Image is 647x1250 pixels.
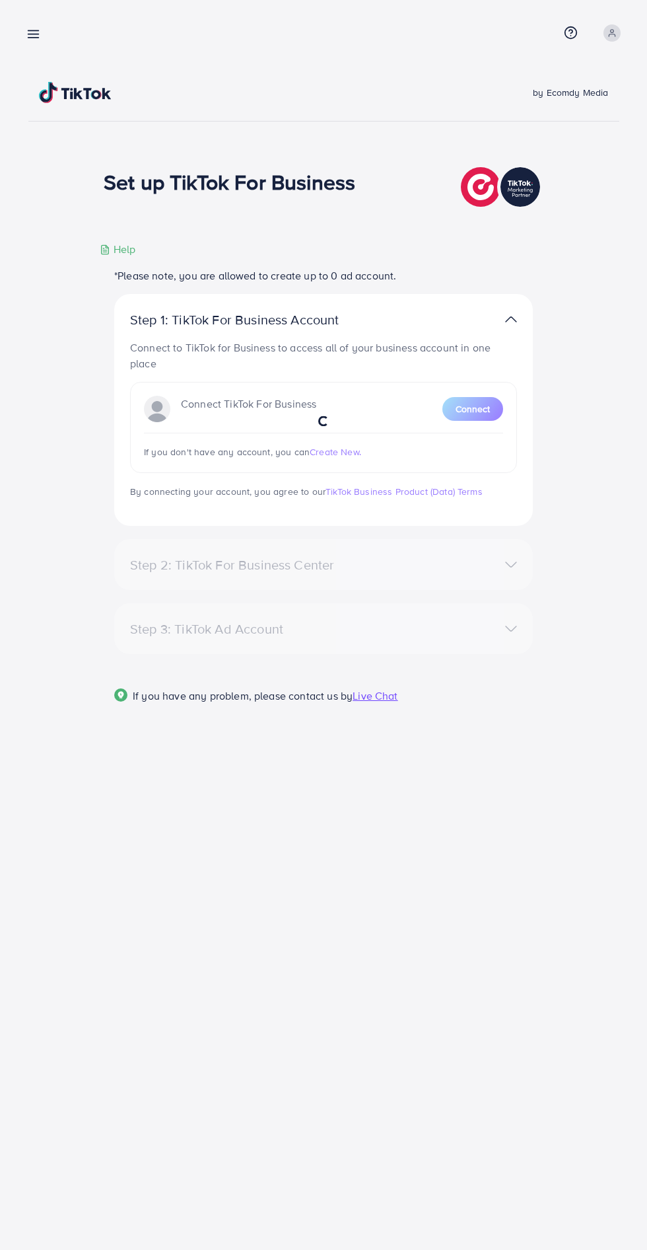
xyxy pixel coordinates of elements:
p: Step 1: TikTok For Business Account [130,312,381,328]
span: Live Chat [353,688,397,703]
div: Help [100,242,136,257]
h1: Set up TikTok For Business [104,169,355,194]
p: *Please note, you are allowed to create up to 0 ad account. [114,268,533,283]
img: Popup guide [114,688,127,702]
span: If you have any problem, please contact us by [133,688,353,703]
img: TikTok partner [461,164,543,210]
img: TikTok [39,82,112,103]
span: by Ecomdy Media [533,86,608,99]
img: TikTok partner [505,310,517,329]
